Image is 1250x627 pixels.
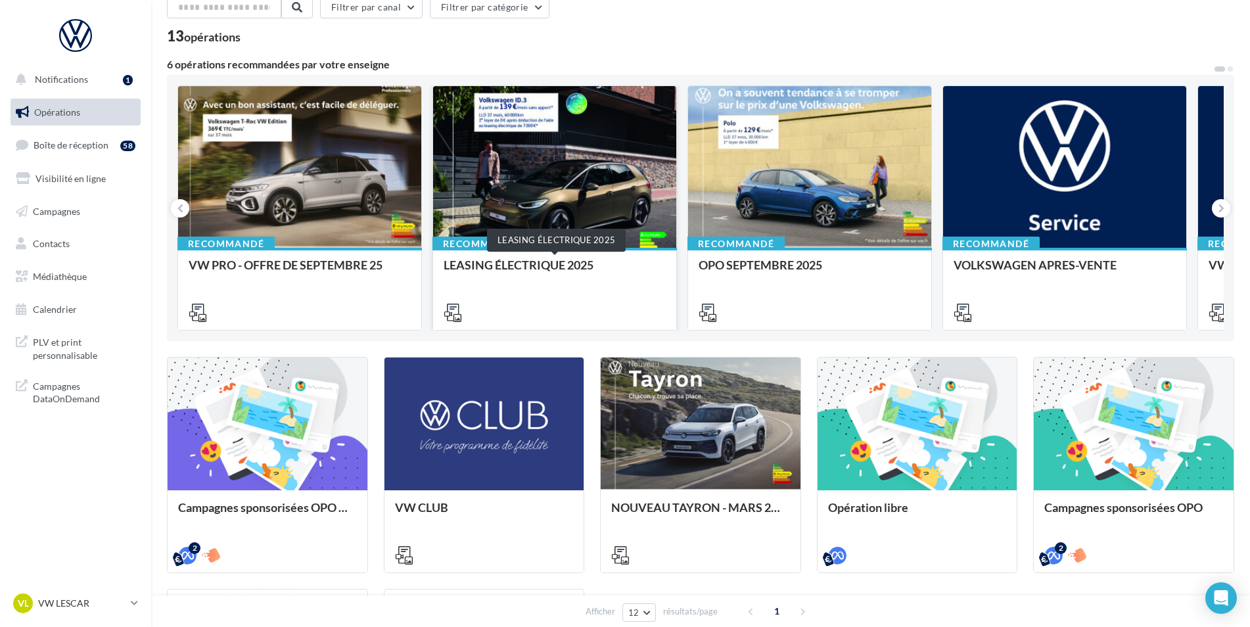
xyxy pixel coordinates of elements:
a: Opérations [8,99,143,126]
a: Contacts [8,230,143,258]
span: PLV et print personnalisable [33,333,135,361]
span: 12 [628,607,639,618]
span: Afficher [586,605,615,618]
div: 2 [189,542,200,554]
span: 1 [766,601,787,622]
span: Campagnes [33,205,80,216]
a: VL VW LESCAR [11,591,141,616]
div: VW PRO - OFFRE DE SEPTEMBRE 25 [189,258,411,285]
span: VL [18,597,29,610]
span: Notifications [35,74,88,85]
div: LEASING ÉLECTRIQUE 2025 [444,258,666,285]
div: 6 opérations recommandées par votre enseigne [167,59,1213,70]
span: Visibilité en ligne [35,173,106,184]
div: Recommandé [177,237,275,251]
span: résultats/page [663,605,718,618]
div: NOUVEAU TAYRON - MARS 2025 [611,501,790,527]
a: PLV et print personnalisable [8,328,143,367]
div: 1 [123,75,133,85]
div: Opération libre [828,501,1007,527]
span: Opérations [34,106,80,118]
div: 2 [1055,542,1067,554]
span: Contacts [33,238,70,249]
div: LEASING ÉLECTRIQUE 2025 [487,229,626,252]
span: Boîte de réception [34,139,108,151]
div: VOLKSWAGEN APRES-VENTE [954,258,1176,285]
p: VW LESCAR [38,597,126,610]
div: Recommandé [687,237,785,251]
div: opérations [184,31,241,43]
div: Recommandé [942,237,1040,251]
button: Notifications 1 [8,66,138,93]
a: Médiathèque [8,263,143,290]
a: Visibilité en ligne [8,165,143,193]
span: Médiathèque [33,271,87,282]
span: Calendrier [33,304,77,315]
button: 12 [622,603,656,622]
div: 58 [120,141,135,151]
a: Campagnes [8,198,143,225]
div: OPO SEPTEMBRE 2025 [699,258,921,285]
a: Calendrier [8,296,143,323]
span: Campagnes DataOnDemand [33,377,135,406]
div: Recommandé [432,237,530,251]
a: Boîte de réception58 [8,131,143,159]
div: 13 [167,29,241,43]
a: Campagnes DataOnDemand [8,372,143,411]
div: Open Intercom Messenger [1205,582,1237,614]
div: VW CLUB [395,501,574,527]
div: Campagnes sponsorisées OPO [1044,501,1223,527]
div: Campagnes sponsorisées OPO Septembre [178,501,357,527]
